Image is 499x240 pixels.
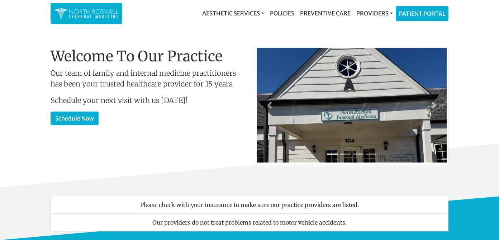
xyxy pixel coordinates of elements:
a: Patient Portal [396,6,448,21]
li: Our providers do not treat problems related to motor vehicle accidents. [51,213,448,231]
p: Our team of family and internal medicine practitioners has been your trusted healthcare provider ... [51,68,244,89]
li: Please check with your insurance to make sure our practice providers are listed. [51,196,448,214]
a: Policies [267,6,297,20]
p: Schedule your next visit with us [DATE]! [51,95,244,106]
a: Preventive Care [297,6,353,20]
a: Aesthetic Services [199,6,267,20]
h1: Welcome To Our Practice [51,48,244,65]
img: North Roswell Internal Medicine [54,6,119,20]
a: Schedule Now [51,112,99,125]
a: Providers [353,6,396,20]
